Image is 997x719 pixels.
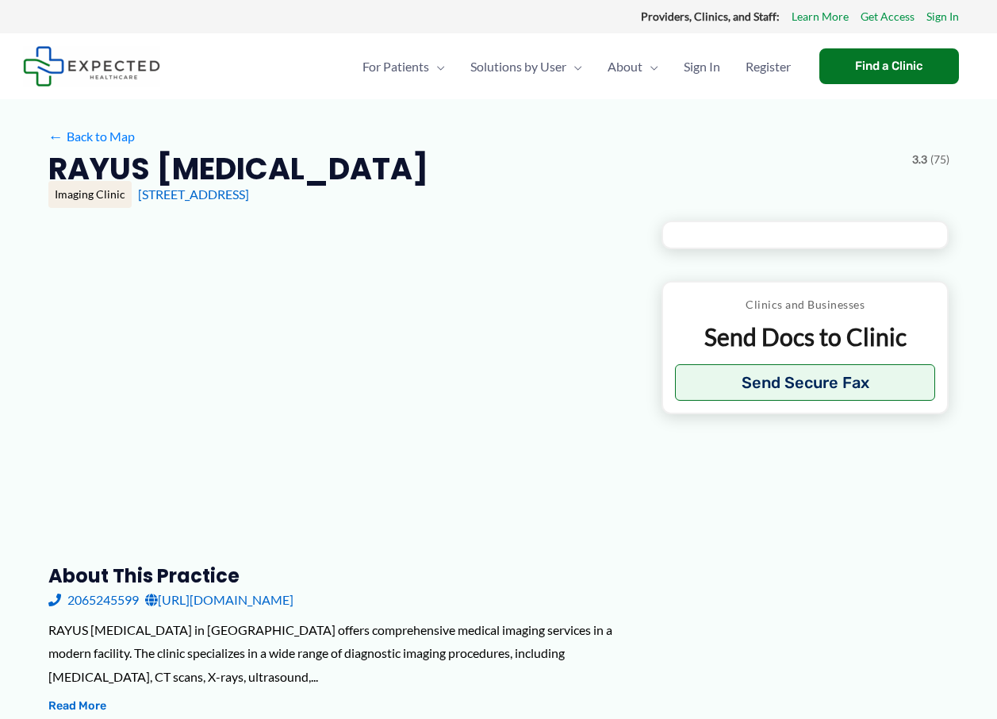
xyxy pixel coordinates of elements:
[792,6,849,27] a: Learn More
[642,39,658,94] span: Menu Toggle
[48,129,63,144] span: ←
[675,364,936,401] button: Send Secure Fax
[566,39,582,94] span: Menu Toggle
[48,588,139,612] a: 2065245599
[675,294,936,315] p: Clinics and Businesses
[48,618,636,689] div: RAYUS [MEDICAL_DATA] in [GEOGRAPHIC_DATA] offers comprehensive medical imaging services in a mode...
[595,39,671,94] a: AboutMenu Toggle
[429,39,445,94] span: Menu Toggle
[819,48,959,84] a: Find a Clinic
[608,39,642,94] span: About
[733,39,803,94] a: Register
[350,39,803,94] nav: Primary Site Navigation
[671,39,733,94] a: Sign In
[138,186,249,202] a: [STREET_ADDRESS]
[470,39,566,94] span: Solutions by User
[675,321,936,352] p: Send Docs to Clinic
[48,125,135,148] a: ←Back to Map
[746,39,791,94] span: Register
[145,588,293,612] a: [URL][DOMAIN_NAME]
[926,6,959,27] a: Sign In
[641,10,780,23] strong: Providers, Clinics, and Staff:
[458,39,595,94] a: Solutions by UserMenu Toggle
[48,149,428,188] h2: RAYUS [MEDICAL_DATA]
[350,39,458,94] a: For PatientsMenu Toggle
[48,697,106,716] button: Read More
[23,46,160,87] img: Expected Healthcare Logo - side, dark font, small
[912,149,927,170] span: 3.3
[48,563,636,588] h3: About this practice
[930,149,949,170] span: (75)
[684,39,720,94] span: Sign In
[48,181,132,208] div: Imaging Clinic
[861,6,915,27] a: Get Access
[362,39,429,94] span: For Patients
